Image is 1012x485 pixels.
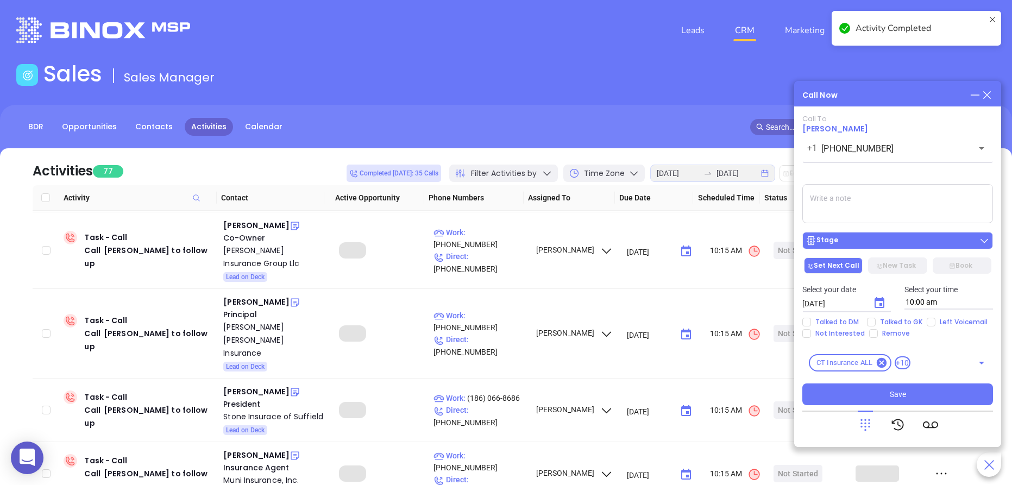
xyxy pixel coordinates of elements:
span: Work : [433,451,466,460]
span: [PERSON_NAME] [535,469,613,477]
span: Direct : [433,252,469,261]
span: Talked to DM [811,318,863,326]
div: Task - Call [84,231,215,270]
th: Active Opportunity [324,185,424,211]
div: Call [PERSON_NAME] to follow up [84,404,215,430]
input: End date [716,167,759,179]
span: Save [890,388,906,400]
div: [PERSON_NAME] [223,219,289,232]
input: MM/DD/YYYY [627,247,671,257]
button: Set Next Call [804,257,863,274]
a: Contacts [129,118,179,136]
input: MM/DD/YYYY [627,470,671,481]
a: Activities [185,118,233,136]
span: Call To [802,114,827,124]
span: [PERSON_NAME] [535,329,613,337]
th: Assigned To [524,185,615,211]
span: [PERSON_NAME] [535,245,613,254]
span: Time Zone [584,168,625,179]
a: [PERSON_NAME] [802,123,868,134]
a: Calendar [238,118,289,136]
span: Work : [433,311,466,320]
span: 10:15 AM [710,404,761,418]
span: Work : [433,394,466,402]
th: Status [760,185,834,211]
input: MM/DD/YYYY [627,406,671,417]
th: Due Date [615,185,694,211]
th: Scheduled Time [693,185,759,211]
span: Left Voicemail [935,318,992,326]
span: Sales Manager [124,69,215,86]
p: [PHONE_NUMBER] [433,404,526,428]
a: Leads [677,20,709,41]
p: Select your time [904,284,994,295]
span: Activity [64,192,212,204]
a: Opportunities [55,118,123,136]
span: Work : [433,228,466,237]
div: Not Started [778,401,818,419]
span: Filter Activities by [471,168,537,179]
button: Choose date, selected date is Aug 13, 2025 [675,324,697,345]
p: [PHONE_NUMBER] [433,450,526,474]
span: [PERSON_NAME] [535,405,613,414]
a: [PERSON_NAME] Insurance Group Llc [223,244,324,270]
button: Stage [802,232,993,249]
div: Call [PERSON_NAME] to follow up [84,327,215,353]
div: Call Now [802,90,838,101]
p: [PHONE_NUMBER] [433,310,526,333]
img: logo [16,17,190,43]
span: to [703,169,712,178]
div: [PERSON_NAME] [223,385,289,398]
div: Not Started [778,465,818,482]
a: Marketing [781,20,829,41]
span: Direct : [433,475,469,484]
div: [PERSON_NAME] [PERSON_NAME] Insurance [223,320,324,360]
input: Enter phone number or name [821,142,958,155]
div: Stage [806,235,838,246]
span: Not Interested [811,329,869,338]
button: Save [802,383,993,405]
button: Edit Due Date [780,165,840,181]
p: +1 [807,142,817,155]
input: Start date [657,167,699,179]
span: Lead on Deck [226,424,265,436]
div: Not Started [778,242,818,259]
span: 77 [93,165,123,178]
div: Co-Owner [223,232,324,244]
h1: Sales [43,61,102,87]
button: Open [974,141,989,156]
span: +10 [895,356,910,369]
div: Activity Completed [856,22,985,35]
div: CT Insurance ALL [809,354,891,371]
div: Not Started [778,325,818,342]
input: MM/DD/YYYY [802,298,864,309]
span: CT Insurance ALL [810,357,879,368]
span: Remove [878,329,914,338]
p: (186) 066-8686 [433,392,526,404]
div: Call [PERSON_NAME] to follow up [84,244,215,270]
th: Contact [217,185,324,211]
a: BDR [22,118,50,136]
button: Choose date, selected date is Aug 14, 2025 [869,292,890,314]
div: Principal [223,308,324,320]
p: [PHONE_NUMBER] [433,226,526,250]
span: Direct : [433,406,469,414]
div: Task - Call [84,314,215,353]
span: search [756,123,764,131]
button: Choose date, selected date is Aug 13, 2025 [675,241,697,262]
div: Insurance Agent [223,462,324,474]
a: CRM [731,20,759,41]
a: Stone Insurace of Suffield [223,410,324,423]
div: Activities [33,161,93,181]
p: Select your date [802,284,891,295]
button: Book [933,257,991,274]
button: New Task [868,257,927,274]
th: Phone Numbers [424,185,524,211]
span: 10:15 AM [710,327,761,341]
p: [PHONE_NUMBER] [433,333,526,357]
span: Completed [DATE]: 35 Calls [349,167,438,179]
div: Task - Call [84,390,215,430]
span: swap-right [703,169,712,178]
